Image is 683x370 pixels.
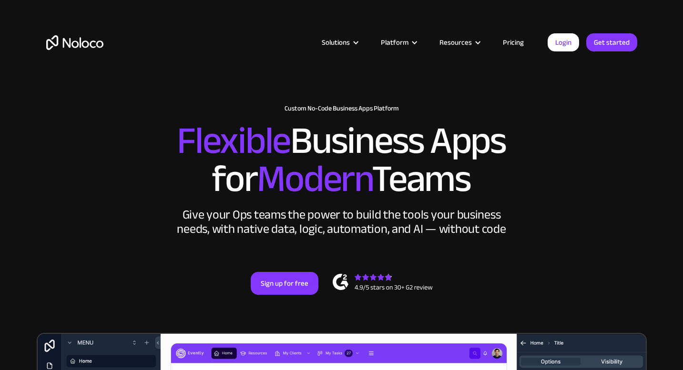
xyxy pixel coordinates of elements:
[491,36,536,49] a: Pricing
[586,33,637,51] a: Get started
[428,36,491,49] div: Resources
[369,36,428,49] div: Platform
[322,36,350,49] div: Solutions
[257,143,372,214] span: Modern
[46,35,103,50] a: home
[46,105,637,112] h1: Custom No-Code Business Apps Platform
[175,208,509,236] div: Give your Ops teams the power to build the tools your business needs, with native data, logic, au...
[548,33,579,51] a: Login
[439,36,472,49] div: Resources
[381,36,408,49] div: Platform
[177,105,290,176] span: Flexible
[310,36,369,49] div: Solutions
[251,272,318,295] a: Sign up for free
[46,122,637,198] h2: Business Apps for Teams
